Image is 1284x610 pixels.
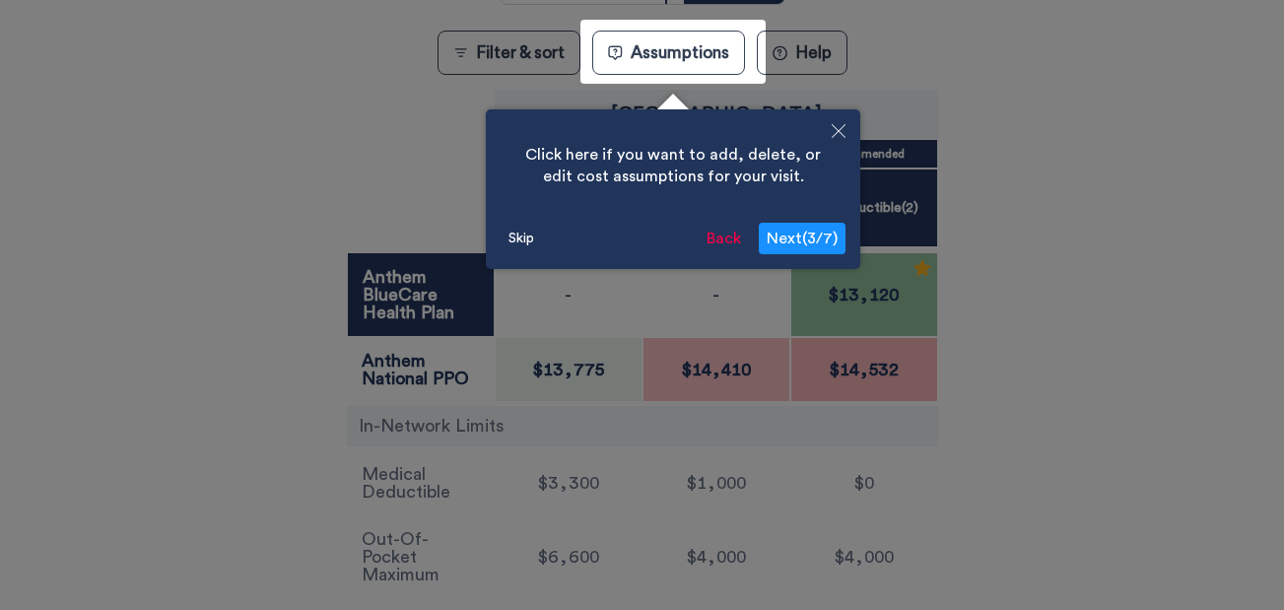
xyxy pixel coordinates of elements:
button: Close [817,109,860,156]
div: Click here if you want to add, delete, or edit cost assumptions for your visit. [501,124,845,208]
button: Next [759,223,845,254]
button: Back [699,223,749,254]
span: Next ( 3 / 7 ) [767,231,838,246]
button: Skip [501,224,542,253]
